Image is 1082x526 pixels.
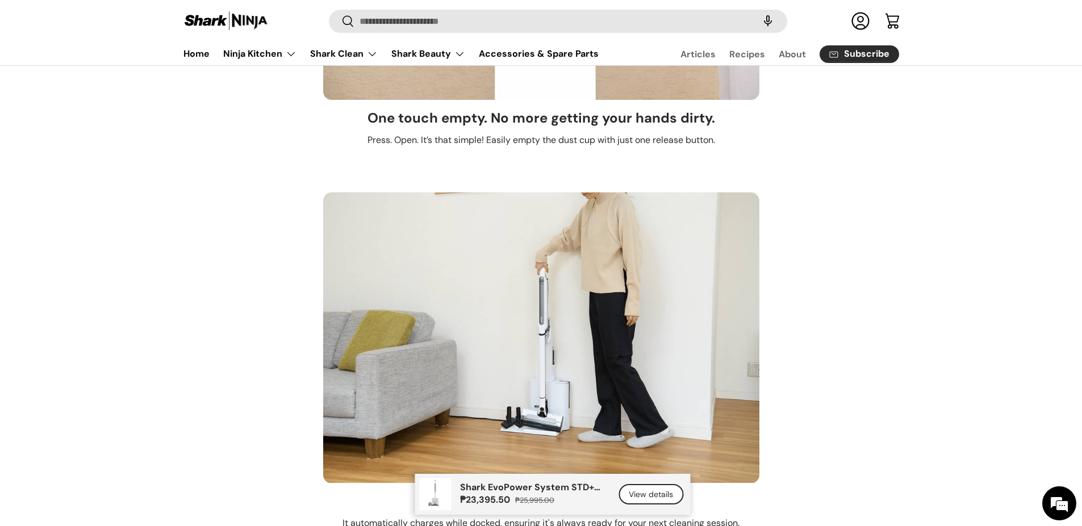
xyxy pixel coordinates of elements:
[183,43,210,65] a: Home
[750,9,786,34] speech-search-button: Search by voice
[183,10,269,32] img: Shark Ninja Philippines
[729,43,765,65] a: Recipes
[680,43,716,65] a: Articles
[183,43,599,65] nav: Primary
[6,310,216,350] textarea: Type your message and hit 'Enter'
[479,43,599,65] a: Accessories & Spare Parts
[619,484,683,505] a: View details
[186,6,214,33] div: Minimize live chat window
[460,482,605,493] p: Shark EvoPower System STD+ (CS150PHAE)
[515,495,554,505] s: ₱25,995.00
[367,109,715,127] h3: One touch empty.​ No more getting your hands dirty.​
[66,143,157,258] span: We're online!
[653,43,899,65] nav: Secondary
[779,43,806,65] a: About
[59,64,191,78] div: Chat with us now
[216,43,303,65] summary: Ninja Kitchen
[460,494,513,506] strong: ₱23,395.50
[303,43,385,65] summary: Shark Clean
[844,50,889,59] span: Subscribe
[820,45,899,63] a: Subscribe
[367,133,715,147] p: Press. Open. It’s that simple! Easily empty the dust cup with just one release button.
[385,43,472,65] summary: Shark Beauty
